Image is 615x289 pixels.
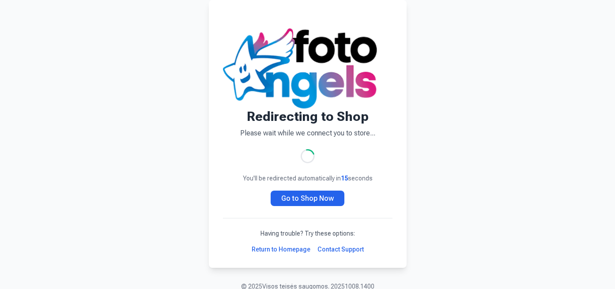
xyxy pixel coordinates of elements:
[252,245,310,254] a: Return to Homepage
[341,175,348,182] span: 15
[223,128,392,139] p: Please wait while we connect you to store...
[271,191,344,206] a: Go to Shop Now
[223,174,392,183] p: You'll be redirected automatically in seconds
[223,229,392,238] p: Having trouble? Try these options:
[317,245,364,254] a: Contact Support
[223,109,392,124] h1: Redirecting to Shop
